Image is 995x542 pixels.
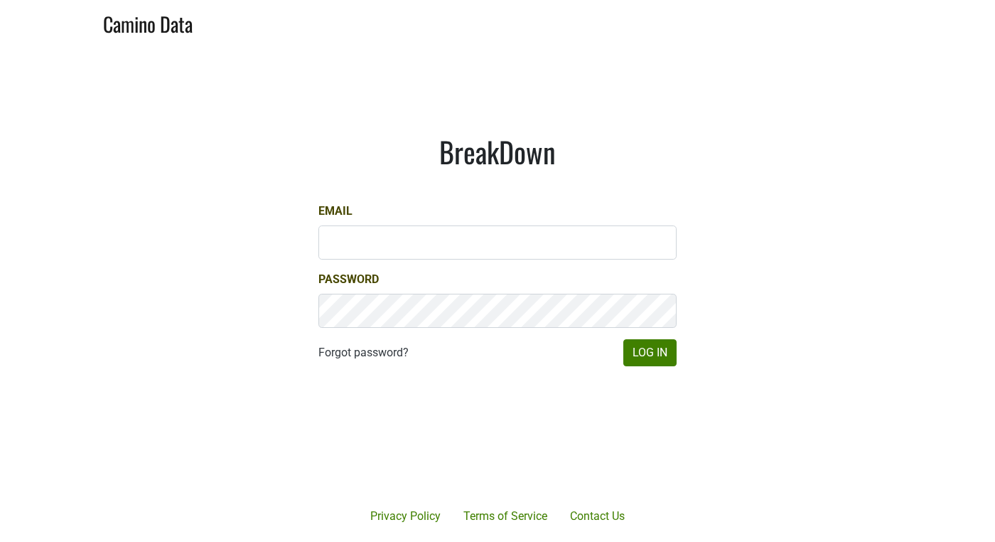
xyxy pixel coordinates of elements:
button: Log In [623,339,677,366]
a: Forgot password? [318,344,409,361]
a: Camino Data [103,6,193,39]
a: Terms of Service [452,502,559,531]
label: Email [318,203,353,220]
a: Privacy Policy [359,502,452,531]
h1: BreakDown [318,134,677,169]
a: Contact Us [559,502,636,531]
label: Password [318,271,379,288]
